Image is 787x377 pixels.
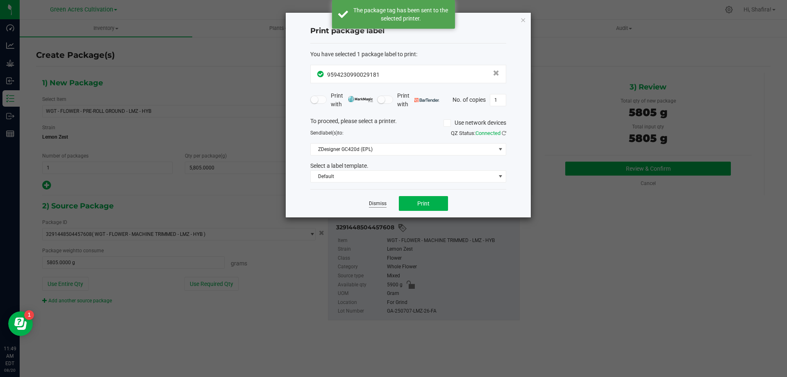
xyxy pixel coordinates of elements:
[310,50,506,59] div: :
[24,310,34,320] iframe: Resource center unread badge
[327,71,380,78] span: 9594230990029181
[310,51,416,57] span: You have selected 1 package label to print
[475,130,500,136] span: Connected
[399,196,448,211] button: Print
[369,200,387,207] a: Dismiss
[331,91,373,109] span: Print with
[414,98,439,102] img: bartender.png
[310,26,506,37] h4: Print package label
[311,144,496,155] span: ZDesigner GC420d (EPL)
[311,171,496,182] span: Default
[451,130,506,136] span: QZ Status:
[310,130,343,136] span: Send to:
[353,6,449,23] div: The package tag has been sent to the selected printer.
[348,96,373,102] img: mark_magic_cybra.png
[453,96,486,103] span: No. of copies
[397,91,439,109] span: Print with
[317,70,325,78] span: In Sync
[321,130,338,136] span: label(s)
[304,117,512,129] div: To proceed, please select a printer.
[8,311,33,336] iframe: Resource center
[417,200,430,207] span: Print
[304,162,512,170] div: Select a label template.
[444,119,506,127] label: Use network devices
